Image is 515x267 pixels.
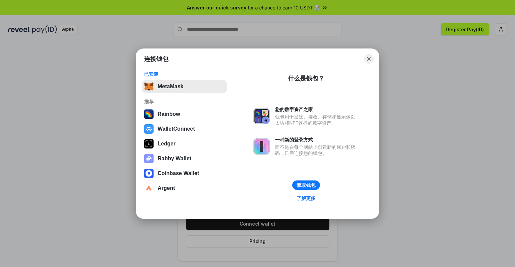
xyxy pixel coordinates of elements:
button: Close [364,54,374,64]
div: Rainbow [158,111,180,117]
img: svg+xml,%3Csvg%20width%3D%2228%22%20height%3D%2228%22%20viewBox%3D%220%200%2028%2028%22%20fill%3D... [144,183,154,193]
img: svg+xml,%3Csvg%20xmlns%3D%22http%3A%2F%2Fwww.w3.org%2F2000%2Fsvg%22%20fill%3D%22none%22%20viewBox... [253,138,270,155]
button: WalletConnect [142,122,227,136]
button: 获取钱包 [292,180,320,190]
div: Coinbase Wallet [158,170,199,176]
img: svg+xml,%3Csvg%20width%3D%2228%22%20height%3D%2228%22%20viewBox%3D%220%200%2028%2028%22%20fill%3D... [144,124,154,134]
div: 了解更多 [297,195,316,201]
div: 什么是钱包？ [288,74,324,82]
img: svg+xml,%3Csvg%20width%3D%22120%22%20height%3D%22120%22%20viewBox%3D%220%200%20120%20120%22%20fil... [144,109,154,119]
button: MetaMask [142,80,227,93]
img: svg+xml,%3Csvg%20xmlns%3D%22http%3A%2F%2Fwww.w3.org%2F2000%2Fsvg%22%20fill%3D%22none%22%20viewBox... [144,154,154,163]
img: svg+xml,%3Csvg%20xmlns%3D%22http%3A%2F%2Fwww.w3.org%2F2000%2Fsvg%22%20fill%3D%22none%22%20viewBox... [253,108,270,124]
div: 而不是在每个网站上创建新的账户和密码，只需连接您的钱包。 [275,144,359,156]
div: Argent [158,185,175,191]
div: 推荐 [144,99,225,105]
div: 一种新的登录方式 [275,137,359,143]
button: Argent [142,181,227,195]
div: 获取钱包 [297,182,316,188]
button: Ledger [142,137,227,151]
button: Rabby Wallet [142,152,227,165]
img: svg+xml,%3Csvg%20width%3D%2228%22%20height%3D%2228%22%20viewBox%3D%220%200%2028%2028%22%20fill%3D... [144,169,154,178]
div: 钱包用于发送、接收、存储和显示像以太坊和NFT这样的数字资产。 [275,114,359,126]
img: svg+xml,%3Csvg%20xmlns%3D%22http%3A%2F%2Fwww.w3.org%2F2000%2Fsvg%22%20width%3D%2228%22%20height%3... [144,139,154,148]
div: 已安装 [144,71,225,77]
div: MetaMask [158,84,183,90]
div: WalletConnect [158,126,195,132]
button: Rainbow [142,107,227,121]
img: svg+xml,%3Csvg%20fill%3D%22none%22%20height%3D%2233%22%20viewBox%3D%220%200%2035%2033%22%20width%... [144,82,154,91]
button: Coinbase Wallet [142,167,227,180]
a: 了解更多 [293,194,320,203]
div: Ledger [158,141,175,147]
h1: 连接钱包 [144,55,168,63]
div: Rabby Wallet [158,156,191,162]
div: 您的数字资产之家 [275,106,359,112]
